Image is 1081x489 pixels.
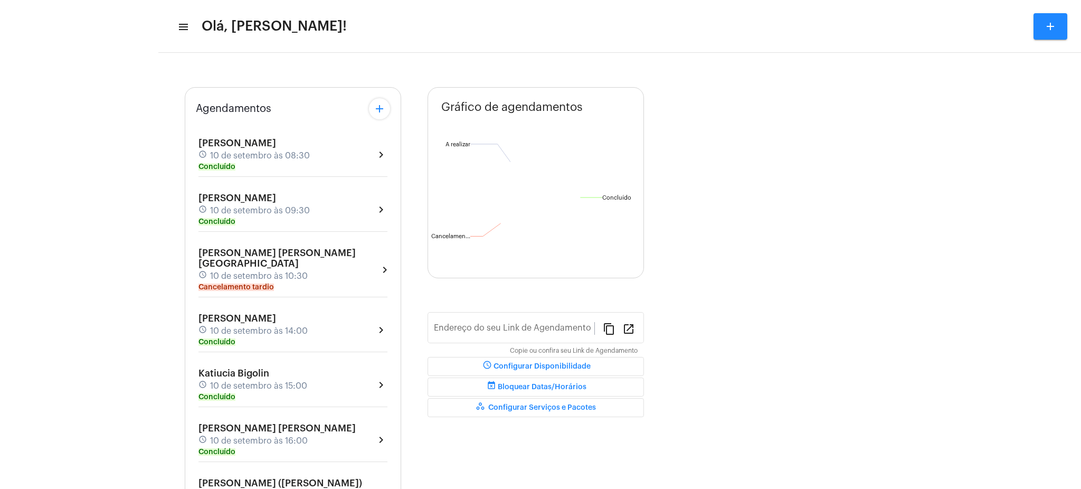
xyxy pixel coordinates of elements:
mat-icon: content_copy [603,322,615,335]
span: Configurar Disponibilidade [481,363,591,370]
text: A realizar [445,142,470,147]
mat-icon: schedule [198,435,208,447]
text: Concluído [602,195,631,201]
span: 10 de setembro às 14:00 [210,326,308,336]
span: 10 de setembro às 08:30 [210,151,310,161]
span: [PERSON_NAME] ([PERSON_NAME]) [198,478,362,488]
mat-icon: chevron_right [375,203,387,216]
span: Configurar Serviços e Pacotes [476,404,596,411]
mat-chip: Concluído [198,163,235,171]
span: 10 de setembro às 10:30 [210,271,308,281]
mat-icon: schedule [198,325,208,337]
button: Bloquear Datas/Horários [428,378,644,397]
mat-icon: chevron_right [375,434,387,446]
mat-chip: Concluído [198,448,235,456]
mat-hint: Copie ou confira seu Link de Agendamento [510,347,638,355]
mat-chip: Concluído [198,218,235,225]
mat-icon: schedule [198,150,208,162]
input: Link [434,325,594,335]
button: Configurar Disponibilidade [428,357,644,376]
span: [PERSON_NAME] [PERSON_NAME][GEOGRAPHIC_DATA] [198,248,356,268]
mat-icon: chevron_right [378,264,387,276]
mat-icon: schedule [198,270,208,282]
span: Katiucia Bigolin [198,369,269,378]
span: [PERSON_NAME] [198,138,276,148]
mat-icon: workspaces_outlined [476,401,488,414]
text: Cancelamen... [431,233,470,239]
span: Gráfico de agendamentos [441,101,583,114]
mat-chip: Cancelamento tardio [198,284,274,291]
mat-icon: chevron_right [375,324,387,336]
span: [PERSON_NAME] [198,193,276,203]
span: Bloquear Datas/Horários [485,383,586,391]
span: 10 de setembro às 15:00 [210,381,307,391]
mat-chip: Concluído [198,393,235,401]
span: [PERSON_NAME] [PERSON_NAME] [198,424,356,433]
mat-icon: open_in_new [622,322,635,335]
span: Agendamentos [196,103,271,115]
mat-icon: event_busy [485,381,498,393]
span: 10 de setembro às 16:00 [210,436,308,446]
span: Olá, [PERSON_NAME]! [202,18,347,35]
mat-icon: sidenav icon [177,21,188,33]
mat-icon: schedule [198,205,208,217]
button: Configurar Serviços e Pacotes [428,398,644,417]
mat-icon: add [1044,20,1057,33]
mat-icon: schedule [481,360,494,373]
span: 10 de setembro às 09:30 [210,206,310,215]
mat-icon: schedule [198,380,208,392]
mat-icon: add [373,102,386,115]
mat-icon: chevron_right [375,148,387,161]
span: [PERSON_NAME] [198,314,276,323]
mat-chip: Concluído [198,338,235,346]
mat-icon: chevron_right [375,379,387,391]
